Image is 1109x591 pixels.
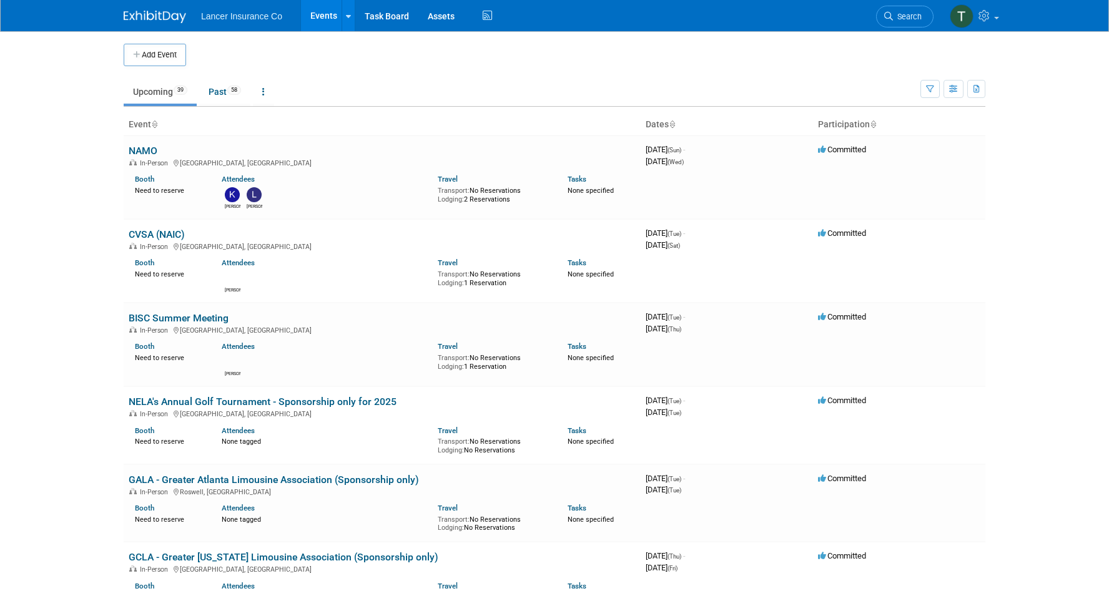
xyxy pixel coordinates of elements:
a: NELA's Annual Golf Tournament - Sponsorship only for 2025 [129,396,397,408]
a: Travel [438,582,458,590]
span: Transport: [438,354,470,362]
span: (Thu) [668,553,681,560]
span: (Tue) [668,487,681,494]
span: [DATE] [646,228,685,238]
span: (Tue) [668,476,681,482]
span: In-Person [140,565,172,574]
a: Travel [438,426,458,435]
img: In-Person Event [129,565,137,572]
div: No Reservations 2 Reservations [438,184,549,203]
div: No Reservations No Reservations [438,435,549,454]
a: Attendees [222,582,255,590]
span: [DATE] [646,408,681,417]
span: - [683,145,685,154]
div: Need to reserve [135,268,203,279]
span: - [683,228,685,238]
th: Dates [641,114,813,135]
span: Search [893,12,922,21]
button: Add Event [124,44,186,66]
span: (Sun) [668,147,681,154]
span: [DATE] [646,157,684,166]
th: Participation [813,114,985,135]
span: Committed [818,145,866,154]
div: Danielle Smith [225,369,240,377]
span: Lodging: [438,446,464,454]
div: Danielle Smith [225,286,240,293]
div: [GEOGRAPHIC_DATA], [GEOGRAPHIC_DATA] [129,408,636,418]
div: [GEOGRAPHIC_DATA], [GEOGRAPHIC_DATA] [129,157,636,167]
a: Attendees [222,342,255,351]
span: In-Person [140,410,172,418]
div: Need to reserve [135,184,203,195]
span: Lodging: [438,524,464,532]
span: In-Person [140,488,172,496]
span: None specified [568,515,614,524]
span: Lodging: [438,279,464,287]
div: [GEOGRAPHIC_DATA], [GEOGRAPHIC_DATA] [129,564,636,574]
a: Tasks [568,175,586,183]
span: - [683,396,685,405]
span: None specified [568,437,614,446]
img: Terrence Forrest [950,4,973,28]
span: Committed [818,551,866,560]
span: Committed [818,396,866,405]
span: - [683,551,685,560]
a: Sort by Participation Type [870,119,876,129]
div: Need to reserve [135,513,203,524]
a: Tasks [568,582,586,590]
div: Kimberlee Bissegger [225,202,240,210]
a: Travel [438,175,458,183]
img: Danielle Smith [225,271,240,286]
a: Attendees [222,504,255,512]
span: [DATE] [646,551,685,560]
div: None tagged [222,435,429,446]
img: Leslie Neverson-Drake [247,187,262,202]
img: In-Person Event [129,243,137,249]
div: Roswell, [GEOGRAPHIC_DATA] [129,486,636,496]
span: Transport: [438,437,470,446]
a: Past58 [199,80,250,104]
span: Lodging: [438,363,464,371]
span: Committed [818,312,866,321]
div: No Reservations No Reservations [438,513,549,532]
span: Committed [818,228,866,238]
span: Committed [818,474,866,483]
span: [DATE] [646,396,685,405]
a: Tasks [568,342,586,351]
a: Booth [135,258,154,267]
div: [GEOGRAPHIC_DATA], [GEOGRAPHIC_DATA] [129,241,636,251]
a: Sort by Start Date [669,119,675,129]
span: In-Person [140,326,172,335]
span: [DATE] [646,474,685,483]
div: No Reservations 1 Reservation [438,351,549,371]
a: Travel [438,342,458,351]
span: 58 [227,85,241,95]
a: CVSA (NAIC) [129,228,185,240]
img: Danielle Smith [225,354,240,369]
span: (Sat) [668,242,680,249]
span: (Tue) [668,398,681,404]
a: Attendees [222,258,255,267]
a: Upcoming39 [124,80,197,104]
a: Booth [135,426,154,435]
span: (Tue) [668,230,681,237]
span: - [683,312,685,321]
a: Sort by Event Name [151,119,157,129]
div: [GEOGRAPHIC_DATA], [GEOGRAPHIC_DATA] [129,325,636,335]
span: None specified [568,187,614,195]
span: In-Person [140,243,172,251]
a: NAMO [129,145,157,157]
span: [DATE] [646,563,678,572]
a: Attendees [222,426,255,435]
img: In-Person Event [129,326,137,333]
img: ExhibitDay [124,11,186,23]
div: Need to reserve [135,351,203,363]
span: Transport: [438,187,470,195]
span: None specified [568,354,614,362]
span: [DATE] [646,240,680,250]
a: Attendees [222,175,255,183]
span: - [683,474,685,483]
span: In-Person [140,159,172,167]
span: (Thu) [668,326,681,333]
span: (Fri) [668,565,678,572]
